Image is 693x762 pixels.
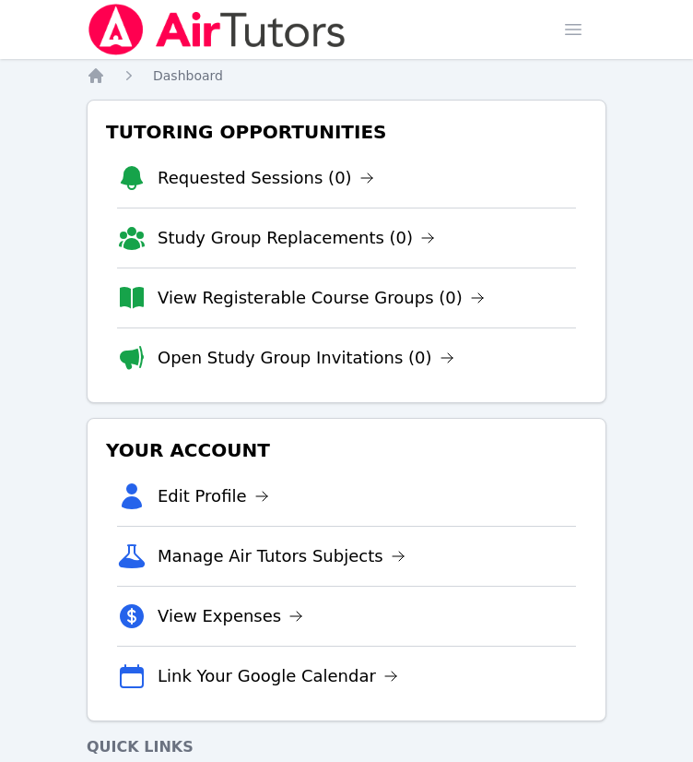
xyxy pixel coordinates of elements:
h3: Tutoring Opportunities [102,115,591,149]
a: Open Study Group Invitations (0) [158,345,454,371]
nav: Breadcrumb [87,66,606,85]
a: Link Your Google Calendar [158,663,398,689]
a: Dashboard [153,66,223,85]
img: Air Tutors [87,4,347,55]
h4: Quick Links [87,736,606,758]
a: Manage Air Tutors Subjects [158,543,405,569]
h3: Your Account [102,434,591,467]
span: Dashboard [153,68,223,83]
a: Edit Profile [158,483,269,509]
a: View Registerable Course Groups (0) [158,285,485,311]
a: Study Group Replacements (0) [158,225,435,251]
a: Requested Sessions (0) [158,165,374,191]
a: View Expenses [158,603,303,629]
